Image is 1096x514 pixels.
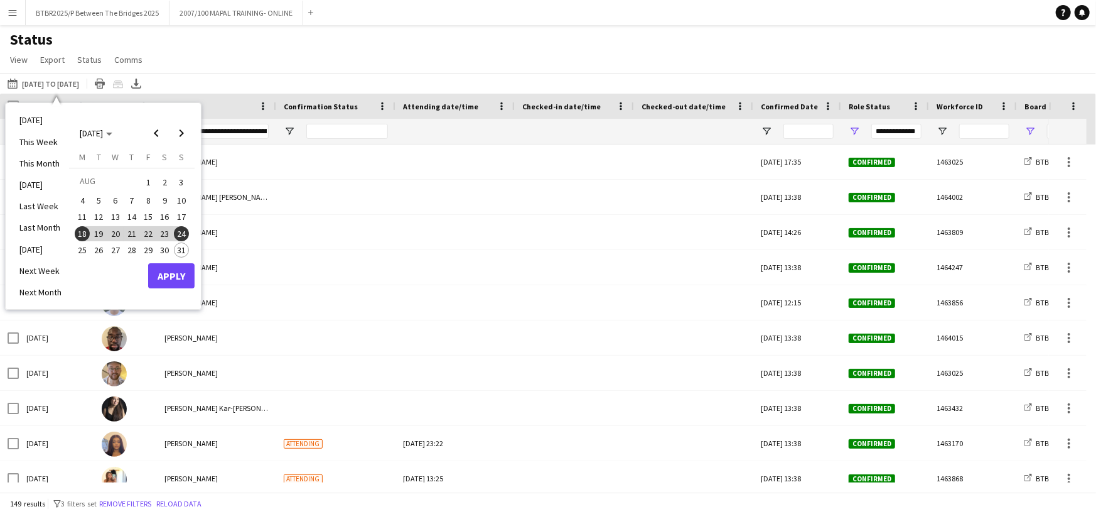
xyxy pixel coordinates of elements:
span: Name [164,102,185,111]
div: [DATE] 13:38 [753,356,841,390]
button: 06-08-2025 [107,192,124,209]
button: 21-08-2025 [124,226,140,242]
span: Photo [102,102,123,111]
span: [PERSON_NAME] [164,439,218,448]
div: [DATE] [19,356,94,390]
span: 17 [174,210,189,225]
span: 4 [75,193,90,208]
span: 13 [108,210,123,225]
button: 02-08-2025 [156,173,173,192]
span: F [146,151,151,163]
span: Workforce ID [937,102,983,111]
span: 16 [158,210,173,225]
li: [DATE] [12,174,69,195]
a: Export [35,52,70,68]
span: 7 [124,193,139,208]
span: Confirmed [849,404,895,413]
span: 21 [124,226,139,241]
button: 20-08-2025 [107,226,124,242]
span: Confirmed [849,228,895,238]
span: 28 [124,243,139,258]
div: [DATE] [19,426,94,461]
span: 31 [174,243,189,258]
button: Previous month [144,121,169,146]
div: 1463025 [929,145,1017,179]
div: 1463868 [929,461,1017,496]
li: Next Month [12,282,69,303]
button: 07-08-2025 [124,192,140,209]
button: 26-08-2025 [90,242,107,258]
span: Attending date/time [403,102,478,111]
button: 12-08-2025 [90,209,107,225]
div: 1463170 [929,426,1017,461]
span: Attending [284,439,323,449]
button: 13-08-2025 [107,209,124,225]
a: Comms [109,52,148,68]
button: 16-08-2025 [156,209,173,225]
span: W [112,151,119,163]
span: 23 [158,226,173,241]
span: 5 [92,193,107,208]
button: Open Filter Menu [937,126,948,137]
span: 24 [174,226,189,241]
button: 18-08-2025 [74,226,90,242]
a: Status [72,52,107,68]
span: [DATE] [80,128,103,139]
app-action-btn: Print [92,76,107,91]
button: 11-08-2025 [74,209,90,225]
button: 23-08-2025 [156,226,173,242]
img: Parry Brunt [102,361,127,386]
button: 2007/100 MAPAL TRAINING- ONLINE [169,1,303,25]
button: 29-08-2025 [140,242,156,258]
span: 12 [92,210,107,225]
button: Open Filter Menu [849,126,860,137]
span: 30 [158,243,173,258]
li: Next Week [12,260,69,282]
button: 22-08-2025 [140,226,156,242]
span: Confirmed [849,369,895,378]
button: 24-08-2025 [173,226,190,242]
span: Export [40,54,65,65]
a: View [5,52,33,68]
span: 26 [92,243,107,258]
button: Remove filters [97,497,154,511]
span: Checked-in date/time [522,102,601,111]
span: 19 [92,226,107,241]
button: 31-08-2025 [173,242,190,258]
span: Confirmed [849,263,895,273]
div: [DATE] [19,320,94,355]
button: 25-08-2025 [74,242,90,258]
button: 17-08-2025 [173,209,190,225]
span: Confirmed [849,474,895,484]
button: 30-08-2025 [156,242,173,258]
div: 1464247 [929,250,1017,285]
td: AUG [74,173,140,192]
span: 9 [158,193,173,208]
span: Confirmation Status [284,102,358,111]
button: 08-08-2025 [140,192,156,209]
div: 1463856 [929,285,1017,320]
button: 03-08-2025 [173,173,190,192]
button: Next month [169,121,194,146]
span: Date [26,102,44,111]
span: 3 [174,173,189,191]
div: [DATE] 12:15 [753,285,841,320]
span: View [10,54,28,65]
li: [DATE] [12,109,69,131]
li: Last Week [12,195,69,217]
span: 2 [158,173,173,191]
button: Apply [148,263,195,288]
div: [DATE] 13:38 [753,461,841,496]
button: 10-08-2025 [173,192,190,209]
li: This Month [12,153,69,174]
span: 29 [141,243,156,258]
button: Open Filter Menu [284,126,295,137]
span: 27 [108,243,123,258]
div: [DATE] [19,391,94,425]
span: Attending [284,474,323,484]
input: Confirmation Status Filter Input [306,124,388,139]
input: Confirmed Date Filter Input [783,124,834,139]
div: 1464015 [929,320,1017,355]
div: 1463025 [929,356,1017,390]
span: Confirmed [849,158,895,167]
